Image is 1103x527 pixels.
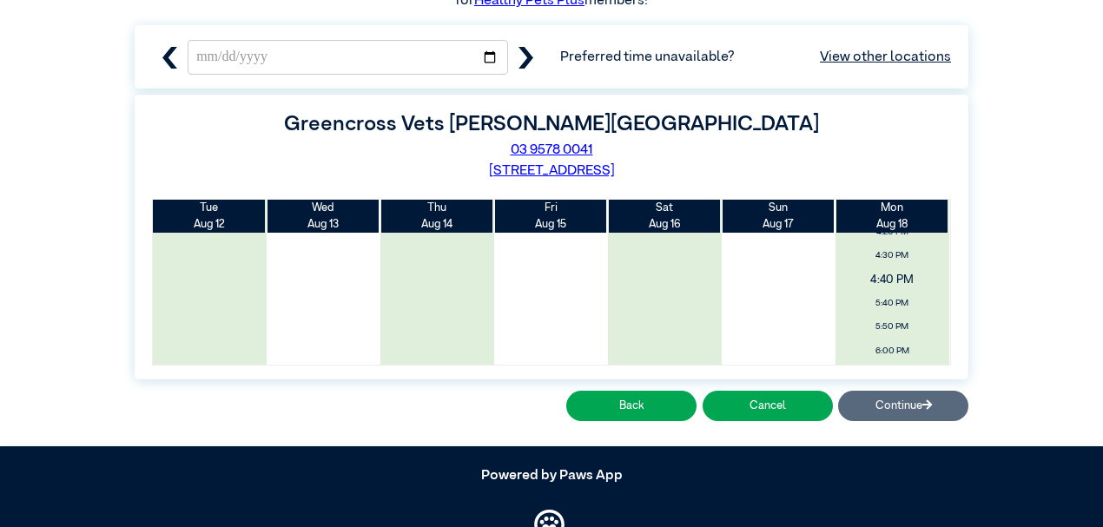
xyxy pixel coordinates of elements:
[267,200,380,233] th: Aug 13
[153,200,267,233] th: Aug 12
[722,200,836,233] th: Aug 17
[608,200,722,233] th: Aug 16
[494,200,608,233] th: Aug 15
[836,200,949,233] th: Aug 18
[489,164,615,178] a: [STREET_ADDRESS]
[566,391,697,421] button: Back
[824,267,960,293] span: 4:40 PM
[380,200,494,233] th: Aug 14
[840,317,944,337] span: 5:50 PM
[840,341,944,361] span: 6:00 PM
[511,143,593,157] a: 03 9578 0041
[284,114,819,135] label: Greencross Vets [PERSON_NAME][GEOGRAPHIC_DATA]
[703,391,833,421] button: Cancel
[135,468,968,484] h5: Powered by Paws App
[840,293,944,313] span: 5:40 PM
[840,246,944,266] span: 4:30 PM
[560,47,951,68] span: Preferred time unavailable?
[820,47,951,68] a: View other locations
